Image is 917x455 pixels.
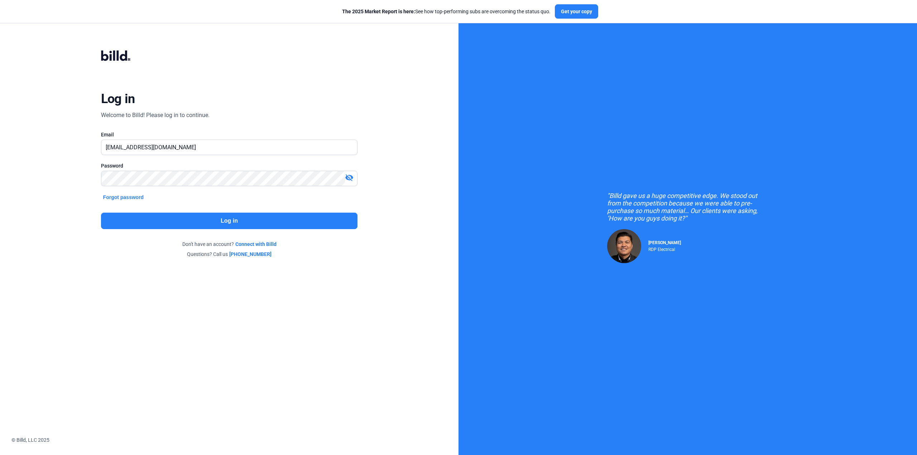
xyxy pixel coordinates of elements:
[342,9,415,14] span: The 2025 Market Report is here:
[101,213,358,229] button: Log in
[342,8,551,15] div: See how top-performing subs are overcoming the status quo.
[101,193,146,201] button: Forgot password
[607,192,768,222] div: "Billd gave us a huge competitive edge. We stood out from the competition because we were able to...
[648,240,681,245] span: [PERSON_NAME]
[101,131,358,138] div: Email
[555,4,598,19] button: Get your copy
[101,111,210,120] div: Welcome to Billd! Please log in to continue.
[101,162,358,169] div: Password
[345,173,354,182] mat-icon: visibility_off
[235,241,277,248] a: Connect with Billd
[101,251,358,258] div: Questions? Call us
[648,245,681,252] div: RDP Electrical
[101,91,135,107] div: Log in
[101,241,358,248] div: Don't have an account?
[607,229,641,263] img: Raul Pacheco
[229,251,272,258] a: [PHONE_NUMBER]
